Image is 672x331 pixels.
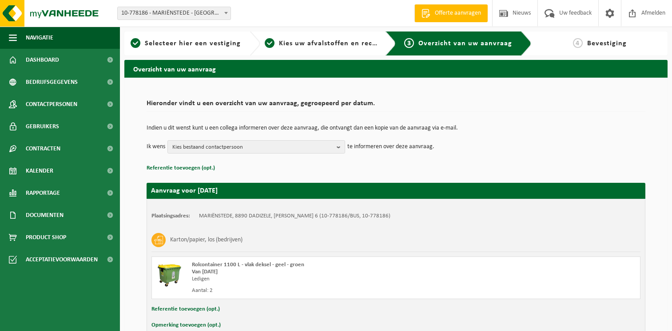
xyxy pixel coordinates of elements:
[26,204,64,226] span: Documenten
[26,71,78,93] span: Bedrijfsgegevens
[26,27,53,49] span: Navigatie
[265,38,274,48] span: 2
[404,38,414,48] span: 3
[192,276,432,283] div: Ledigen
[192,287,432,294] div: Aantal: 2
[26,93,77,115] span: Contactpersonen
[433,9,483,18] span: Offerte aanvragen
[117,7,231,20] span: 10-778186 - MARIËNSTEDE - DADIZELE
[124,60,668,77] h2: Overzicht van uw aanvraag
[151,187,218,194] strong: Aanvraag voor [DATE]
[265,38,378,49] a: 2Kies uw afvalstoffen en recipiënten
[170,233,243,247] h3: Karton/papier, los (bedrijven)
[156,261,183,288] img: WB-1100-HPE-GN-50.png
[131,38,140,48] span: 1
[199,213,390,220] td: MARIËNSTEDE, 8890 DADIZELE, [PERSON_NAME] 6 (10-778186/BUS, 10-778186)
[147,100,645,112] h2: Hieronder vindt u een overzicht van uw aanvraag, gegroepeerd per datum.
[129,38,243,49] a: 1Selecteer hier een vestiging
[192,269,218,275] strong: Van [DATE]
[347,140,434,154] p: te informeren over deze aanvraag.
[573,38,583,48] span: 4
[26,49,59,71] span: Dashboard
[167,140,345,154] button: Kies bestaand contactpersoon
[418,40,512,47] span: Overzicht van uw aanvraag
[26,248,98,271] span: Acceptatievoorwaarden
[279,40,401,47] span: Kies uw afvalstoffen en recipiënten
[151,303,220,315] button: Referentie toevoegen (opt.)
[147,140,165,154] p: Ik wens
[151,213,190,219] strong: Plaatsingsadres:
[414,4,488,22] a: Offerte aanvragen
[145,40,241,47] span: Selecteer hier een vestiging
[172,141,333,154] span: Kies bestaand contactpersoon
[587,40,627,47] span: Bevestiging
[26,115,59,138] span: Gebruikers
[147,162,215,174] button: Referentie toevoegen (opt.)
[192,262,304,268] span: Rolcontainer 1100 L - vlak deksel - geel - groen
[147,125,645,131] p: Indien u dit wenst kunt u een collega informeren over deze aanvraag, die ontvangt dan een kopie v...
[151,319,221,331] button: Opmerking toevoegen (opt.)
[26,138,60,160] span: Contracten
[26,182,60,204] span: Rapportage
[26,226,66,248] span: Product Shop
[26,160,53,182] span: Kalender
[118,7,231,20] span: 10-778186 - MARIËNSTEDE - DADIZELE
